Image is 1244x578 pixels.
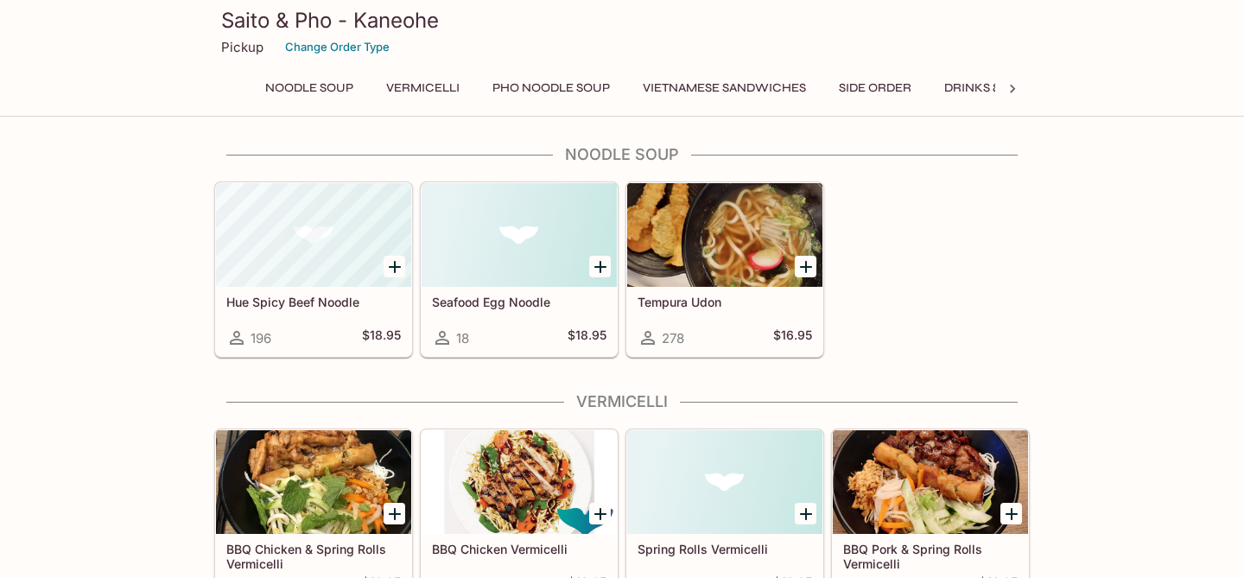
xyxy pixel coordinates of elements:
[215,182,412,357] a: Hue Spicy Beef Noodle196$18.95
[568,327,606,348] h5: $18.95
[589,256,611,277] button: Add Seafood Egg Noodle
[384,503,405,524] button: Add BBQ Chicken & Spring Rolls Vermicelli
[221,39,263,55] p: Pickup
[384,256,405,277] button: Add Hue Spicy Beef Noodle
[795,256,816,277] button: Add Tempura Udon
[638,295,812,309] h5: Tempura Udon
[256,76,363,100] button: Noodle Soup
[226,542,401,570] h5: BBQ Chicken & Spring Rolls Vermicelli
[627,183,822,287] div: Tempura Udon
[662,330,684,346] span: 278
[422,183,617,287] div: Seafood Egg Noodle
[432,542,606,556] h5: BBQ Chicken Vermicelli
[421,182,618,357] a: Seafood Egg Noodle18$18.95
[843,542,1018,570] h5: BBQ Pork & Spring Rolls Vermicelli
[432,295,606,309] h5: Seafood Egg Noodle
[589,503,611,524] button: Add BBQ Chicken Vermicelli
[214,392,1030,411] h4: Vermicelli
[773,327,812,348] h5: $16.95
[829,76,921,100] button: Side Order
[638,542,812,556] h5: Spring Rolls Vermicelli
[214,145,1030,164] h4: Noodle Soup
[633,76,816,100] button: Vietnamese Sandwiches
[221,7,1023,34] h3: Saito & Pho - Kaneohe
[1000,503,1022,524] button: Add BBQ Pork & Spring Rolls Vermicelli
[277,34,397,60] button: Change Order Type
[216,430,411,534] div: BBQ Chicken & Spring Rolls Vermicelli
[833,430,1028,534] div: BBQ Pork & Spring Rolls Vermicelli
[626,182,823,357] a: Tempura Udon278$16.95
[377,76,469,100] button: Vermicelli
[483,76,619,100] button: Pho Noodle Soup
[795,503,816,524] button: Add Spring Rolls Vermicelli
[422,430,617,534] div: BBQ Chicken Vermicelli
[226,295,401,309] h5: Hue Spicy Beef Noodle
[251,330,271,346] span: 196
[456,330,469,346] span: 18
[627,430,822,534] div: Spring Rolls Vermicelli
[216,183,411,287] div: Hue Spicy Beef Noodle
[362,327,401,348] h5: $18.95
[935,76,1073,100] button: Drinks & Desserts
